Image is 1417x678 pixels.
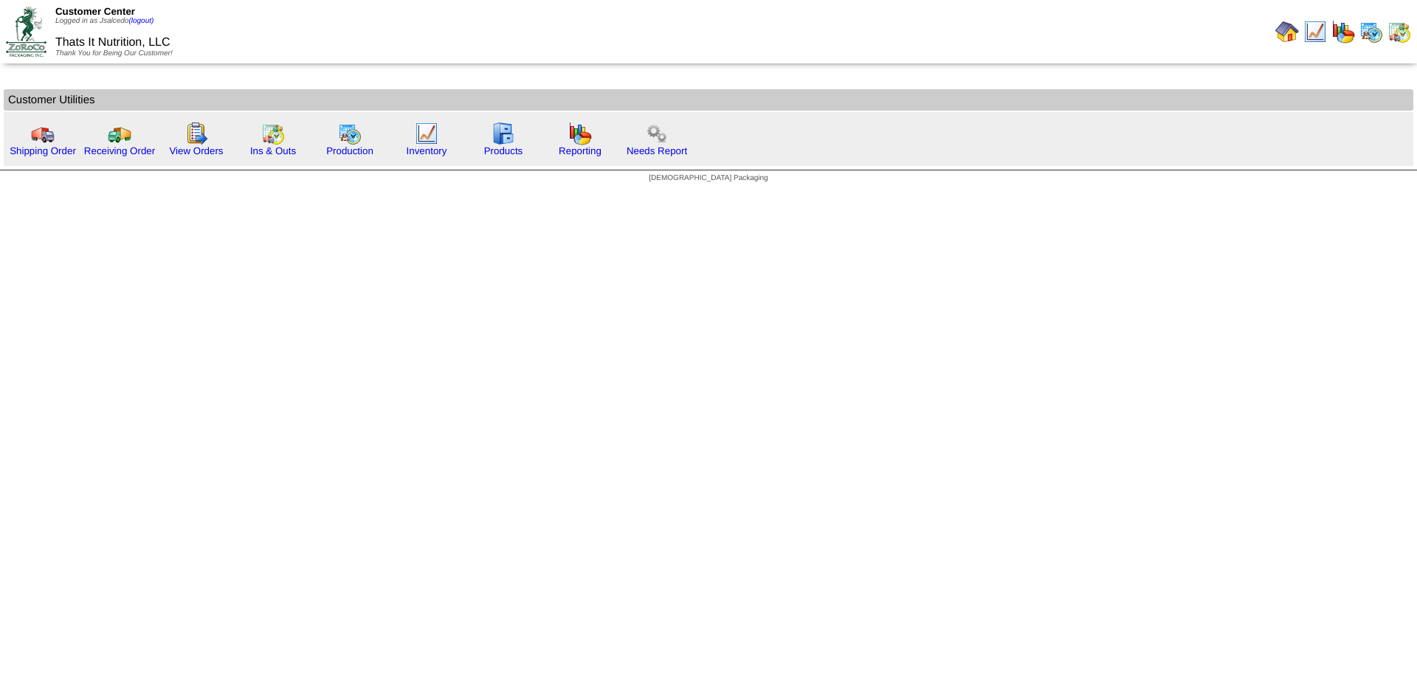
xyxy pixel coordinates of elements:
a: Production [326,145,373,156]
span: Thats It Nutrition, LLC [55,36,170,49]
img: graph.gif [1331,20,1355,44]
img: home.gif [1275,20,1299,44]
span: Customer Center [55,6,135,17]
a: View Orders [169,145,223,156]
img: cabinet.gif [492,122,515,145]
span: Thank You for Being Our Customer! [55,49,173,58]
a: Inventory [407,145,447,156]
img: calendarprod.gif [338,122,362,145]
a: Products [484,145,523,156]
img: ZoRoCo_Logo(Green%26Foil)%20jpg.webp [6,7,46,56]
a: Reporting [559,145,601,156]
img: graph.gif [568,122,592,145]
img: truck2.gif [108,122,131,145]
a: Ins & Outs [250,145,296,156]
a: Receiving Order [84,145,155,156]
img: workflow.png [645,122,669,145]
img: line_graph.gif [1303,20,1327,44]
span: [DEMOGRAPHIC_DATA] Packaging [649,174,768,182]
img: calendarprod.gif [1359,20,1383,44]
img: calendarinout.gif [1387,20,1411,44]
td: Customer Utilities [4,89,1413,111]
img: truck.gif [31,122,55,145]
img: calendarinout.gif [261,122,285,145]
img: line_graph.gif [415,122,438,145]
span: Logged in as Jsalcedo [55,17,154,25]
img: workorder.gif [185,122,208,145]
a: (logout) [128,17,154,25]
a: Shipping Order [10,145,76,156]
a: Needs Report [627,145,687,156]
